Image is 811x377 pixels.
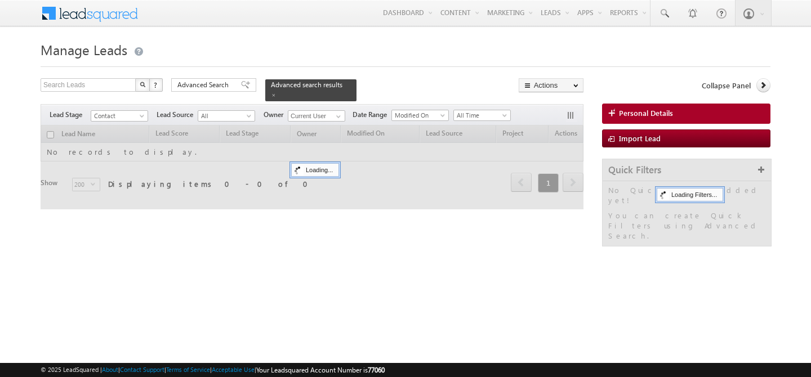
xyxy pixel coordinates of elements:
[154,80,159,89] span: ?
[120,366,164,373] a: Contact Support
[519,78,583,92] button: Actions
[453,110,511,121] a: All Time
[157,110,198,120] span: Lead Source
[256,366,385,374] span: Your Leadsquared Account Number is
[454,110,507,120] span: All Time
[166,366,210,373] a: Terms of Service
[392,110,445,120] span: Modified On
[391,110,449,121] a: Modified On
[602,104,770,124] a: Personal Details
[149,78,163,92] button: ?
[264,110,288,120] span: Owner
[50,110,91,120] span: Lead Stage
[41,365,385,375] span: © 2025 LeadSquared | | | | |
[212,366,255,373] a: Acceptable Use
[702,80,751,91] span: Collapse Panel
[271,80,342,89] span: Advanced search results
[198,110,255,122] a: All
[102,366,118,373] a: About
[198,111,252,121] span: All
[177,80,232,90] span: Advanced Search
[619,133,661,143] span: Import Lead
[41,41,127,59] span: Manage Leads
[91,110,148,122] a: Contact
[330,111,344,122] a: Show All Items
[657,188,723,201] div: Loading Filters...
[91,111,145,121] span: Contact
[368,366,385,374] span: 77060
[619,108,673,118] span: Personal Details
[288,110,345,122] input: Type to Search
[353,110,391,120] span: Date Range
[140,82,145,87] img: Search
[291,163,339,177] div: Loading...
